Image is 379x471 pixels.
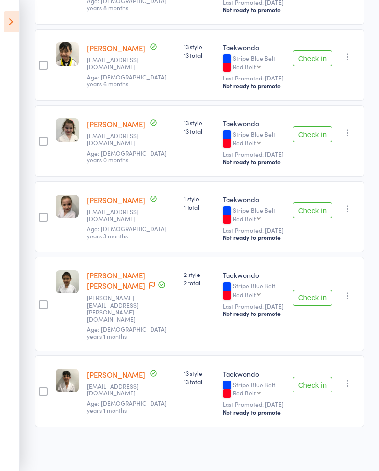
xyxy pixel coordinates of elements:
[233,390,256,396] div: Red Belt
[87,56,151,71] small: shazsmaq@gmail.com
[184,369,214,377] span: 13 style
[87,195,145,205] a: [PERSON_NAME]
[223,195,285,204] div: Taekwondo
[87,43,145,53] a: [PERSON_NAME]
[223,282,285,299] div: Stripe Blue Belt
[87,294,151,323] small: karen.daisley@opalanz.com
[87,73,167,88] span: Age: [DEMOGRAPHIC_DATA] years 6 months
[87,399,167,414] span: Age: [DEMOGRAPHIC_DATA] years 1 months
[56,118,79,142] img: image1637731518.png
[56,42,79,66] img: image1639177040.png
[223,55,285,72] div: Stripe Blue Belt
[223,131,285,148] div: Stripe Blue Belt
[223,381,285,398] div: Stripe Blue Belt
[184,278,214,287] span: 2 total
[56,270,79,293] img: image1709334148.png
[223,369,285,379] div: Taekwondo
[223,75,285,81] small: Last Promoted: [DATE]
[233,215,256,222] div: Red Belt
[223,207,285,224] div: Stripe Blue Belt
[184,118,214,127] span: 13 style
[223,303,285,310] small: Last Promoted: [DATE]
[223,158,285,166] div: Not ready to promote
[293,377,332,392] button: Check in
[87,270,145,291] a: [PERSON_NAME] [PERSON_NAME]
[56,369,79,392] img: image1700544669.png
[233,291,256,298] div: Red Belt
[184,127,214,135] span: 13 total
[223,234,285,241] div: Not ready to promote
[233,63,256,70] div: Red Belt
[223,401,285,408] small: Last Promoted: [DATE]
[87,119,145,129] a: [PERSON_NAME]
[223,6,285,14] div: Not ready to promote
[184,270,214,278] span: 2 style
[184,51,214,59] span: 13 total
[223,227,285,234] small: Last Promoted: [DATE]
[87,325,167,340] span: Age: [DEMOGRAPHIC_DATA] years 1 months
[223,118,285,128] div: Taekwondo
[56,195,79,218] img: image1714779273.png
[87,132,151,147] small: georgeiliopulos@hotmail.com
[223,151,285,157] small: Last Promoted: [DATE]
[184,195,214,203] span: 1 style
[223,42,285,52] div: Taekwondo
[293,290,332,306] button: Check in
[223,310,285,317] div: Not ready to promote
[233,139,256,146] div: Red Belt
[293,126,332,142] button: Check in
[184,42,214,51] span: 13 style
[293,50,332,66] button: Check in
[293,202,332,218] button: Check in
[223,82,285,90] div: Not ready to promote
[87,149,167,164] span: Age: [DEMOGRAPHIC_DATA] years 0 months
[87,369,145,380] a: [PERSON_NAME]
[223,408,285,416] div: Not ready to promote
[87,224,167,239] span: Age: [DEMOGRAPHIC_DATA] years 3 months
[87,383,151,397] small: scottsanders@live.com.au
[87,208,151,223] small: ekhallett@gmail.com
[223,270,285,280] div: Taekwondo
[184,377,214,386] span: 13 total
[184,203,214,211] span: 1 total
